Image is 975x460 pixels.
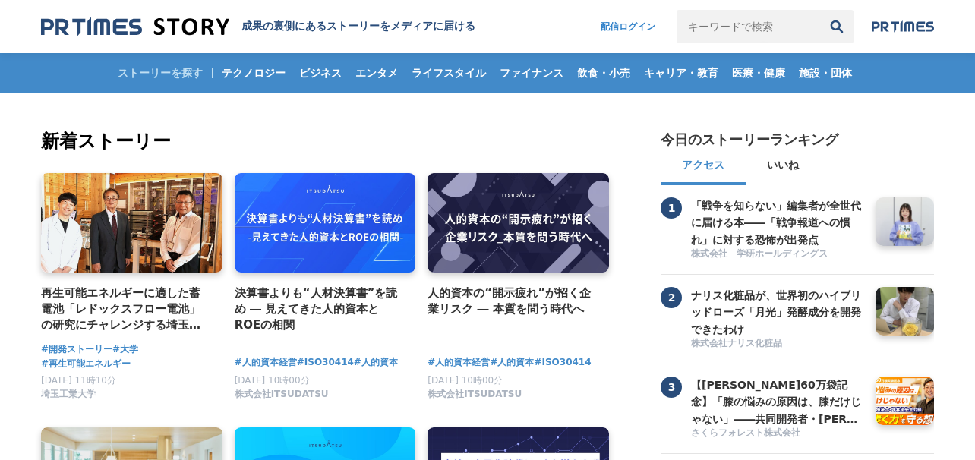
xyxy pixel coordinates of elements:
button: 検索 [820,10,854,43]
a: 施設・団体 [793,53,858,93]
a: 株式会社ナリス化粧品 [691,337,864,351]
span: 株式会社ナリス化粧品 [691,337,782,350]
span: 株式会社 学研ホールディングス [691,247,828,260]
a: 成果の裏側にあるストーリーをメディアに届ける 成果の裏側にあるストーリーをメディアに届ける [41,17,475,37]
span: 飲食・小売 [571,66,636,80]
a: エンタメ [349,53,404,93]
a: #人的資本 [490,355,534,370]
span: テクノロジー [216,66,292,80]
span: エンタメ [349,66,404,80]
h3: 「戦争を知らない」編集者が全世代に届ける本――「戦争報道への慣れ」に対する恐怖が出発点 [691,197,864,248]
img: prtimes [872,20,934,33]
a: 【[PERSON_NAME]60万袋記念】「膝の悩みの原因は、膝だけじゃない」――共同開発者・[PERSON_NAME]先生と語る、"歩く力"を守る想い【共同開発者対談】 [691,377,864,425]
a: 飲食・小売 [571,53,636,93]
h3: 【[PERSON_NAME]60万袋記念】「膝の悩みの原因は、膝だけじゃない」――共同開発者・[PERSON_NAME]先生と語る、"歩く力"を守る想い【共同開発者対談】 [691,377,864,427]
span: 施設・団体 [793,66,858,80]
span: 埼玉工業大学 [41,388,96,401]
a: 決算書よりも“人材決算書”を読め ― 見えてきた人的資本とROEの相関 [235,285,404,334]
a: ビジネス [293,53,348,93]
a: キャリア・教育 [638,53,724,93]
input: キーワードで検索 [677,10,820,43]
span: 2 [661,287,682,308]
a: さくらフォレスト株式会社 [691,427,864,441]
a: 株式会社 学研ホールディングス [691,247,864,262]
a: #人的資本 [354,355,398,370]
span: 株式会社ITSUDATSU [428,388,522,401]
a: #再生可能エネルギー [41,357,131,371]
a: #ISO30414 [297,355,354,370]
a: 再生可能エネルギーに適した蓄電池「レドックスフロー電池」の研究にチャレンジする埼玉工業大学 [41,285,210,334]
span: [DATE] 10時00分 [235,375,310,386]
a: 株式会社ITSUDATSU [235,392,329,403]
a: 人的資本の“開示疲れ”が招く企業リスク ― 本質を問う時代へ [428,285,597,318]
a: ナリス化粧品が、世界初のハイブリッドローズ「月光」発酵成分を開発できたわけ [691,287,864,336]
span: 3 [661,377,682,398]
img: 成果の裏側にあるストーリーをメディアに届ける [41,17,229,37]
span: 医療・健康 [726,66,791,80]
h3: ナリス化粧品が、世界初のハイブリッドローズ「月光」発酵成分を開発できたわけ [691,287,864,338]
h2: 今日のストーリーランキング [661,131,838,149]
span: [DATE] 11時10分 [41,375,116,386]
a: 埼玉工業大学 [41,392,96,403]
a: #大学 [112,342,138,357]
span: ファイナンス [494,66,570,80]
span: キャリア・教育 [638,66,724,80]
button: アクセス [661,149,746,185]
span: ライフスタイル [405,66,492,80]
a: #人的資本経営 [235,355,297,370]
a: #人的資本経営 [428,355,490,370]
a: ファイナンス [494,53,570,93]
h1: 成果の裏側にあるストーリーをメディアに届ける [241,20,475,33]
a: #ISO30414 [534,355,591,370]
a: 医療・健康 [726,53,791,93]
a: 配信ログイン [585,10,671,43]
a: #開発ストーリー [41,342,112,357]
a: ライフスタイル [405,53,492,93]
span: さくらフォレスト株式会社 [691,427,800,440]
span: ビジネス [293,66,348,80]
a: 「戦争を知らない」編集者が全世代に届ける本――「戦争報道への慣れ」に対する恐怖が出発点 [691,197,864,246]
a: 株式会社ITSUDATSU [428,392,522,403]
button: いいね [746,149,820,185]
span: [DATE] 10時00分 [428,375,503,386]
a: テクノロジー [216,53,292,93]
span: 1 [661,197,682,219]
h2: 新着ストーリー [41,128,612,155]
span: 株式会社ITSUDATSU [235,388,329,401]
